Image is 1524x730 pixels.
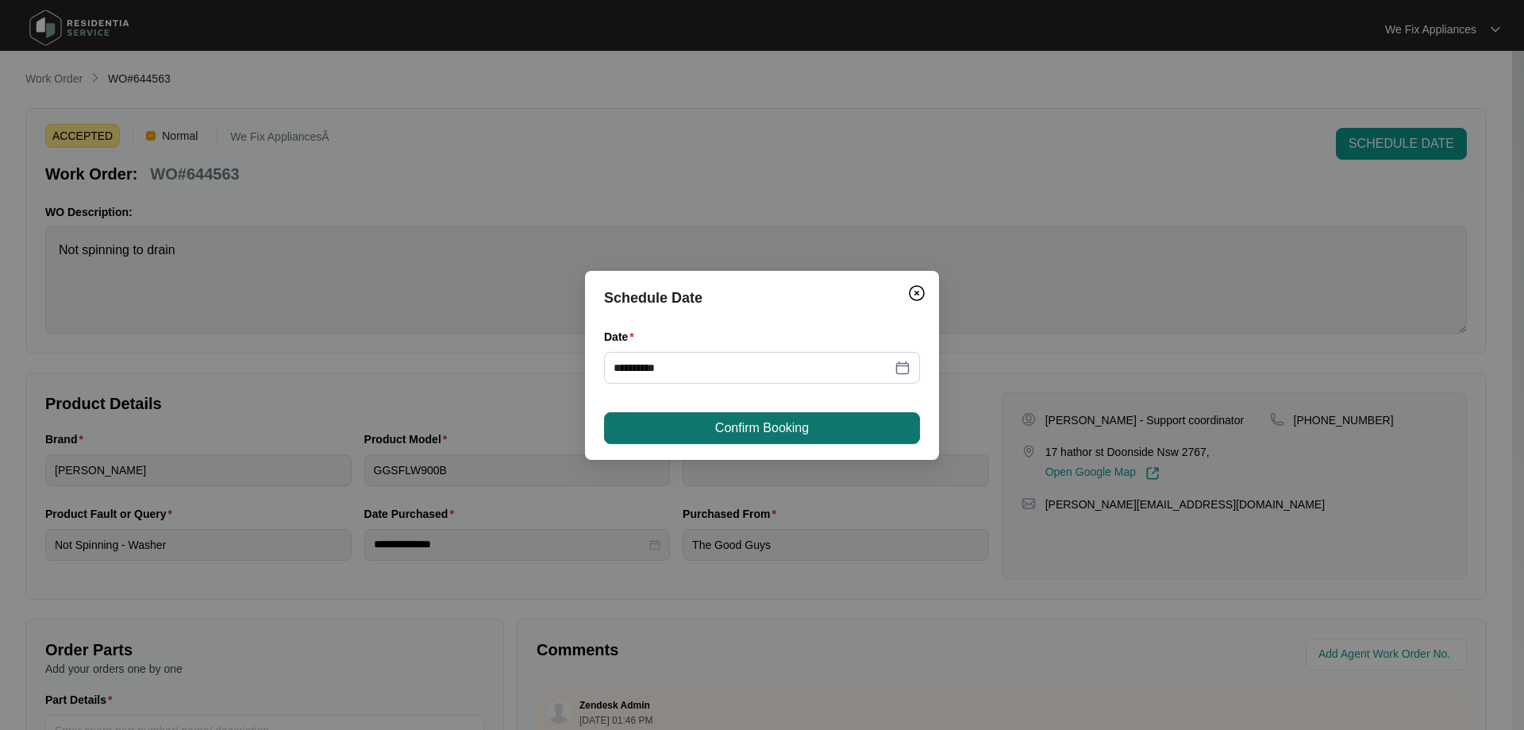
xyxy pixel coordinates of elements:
input: Date [614,359,891,377]
button: Confirm Booking [604,412,920,444]
button: Close [904,280,929,306]
img: closeCircle [907,284,926,303]
span: Confirm Booking [715,419,809,438]
div: Schedule Date [604,287,920,309]
label: Date [604,329,641,345]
